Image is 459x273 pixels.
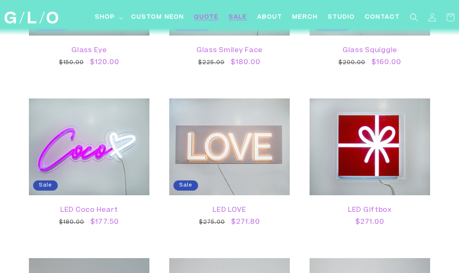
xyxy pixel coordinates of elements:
img: GLO Studio [5,12,58,24]
a: Merch [287,8,323,27]
summary: Search [405,8,423,26]
iframe: Chat Widget [418,233,459,273]
span: Custom Neon [131,13,184,22]
span: Shop [95,13,115,22]
a: Glass Squiggle [318,47,422,55]
a: Glass Eye [37,47,141,55]
a: GLO Studio [2,9,62,27]
span: SALE [229,13,247,22]
span: Contact [365,13,400,22]
a: LED Giftbox [318,206,422,214]
a: LED LOVE [177,206,282,214]
span: Quote [194,13,219,22]
summary: Shop [90,8,126,27]
a: Quote [189,8,224,27]
a: Custom Neon [126,8,189,27]
a: SALE [224,8,252,27]
span: About [257,13,282,22]
a: Studio [323,8,360,27]
span: Merch [292,13,318,22]
a: LED Coco Heart [37,206,141,214]
a: About [252,8,287,27]
span: Studio [328,13,355,22]
a: Glass Smiley Face [177,47,282,55]
a: Contact [360,8,405,27]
